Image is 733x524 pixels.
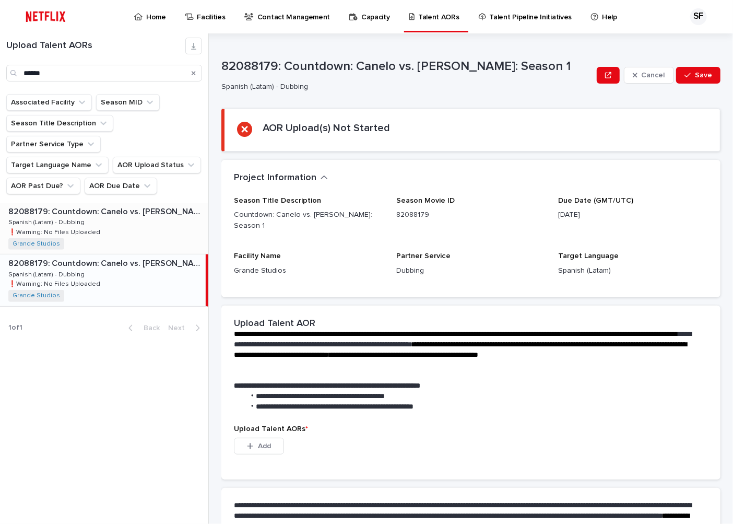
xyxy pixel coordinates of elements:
[8,278,102,288] p: ❗️Warning: No Files Uploaded
[120,323,164,333] button: Back
[8,205,206,217] p: 82088179: Countdown: Canelo vs. Crawford: Season 1
[6,157,109,173] button: Target Language Name
[396,209,546,220] p: 82088179
[96,94,160,111] button: Season MID
[624,67,674,84] button: Cancel
[258,443,271,450] span: Add
[396,252,451,260] span: Partner Service
[6,136,101,153] button: Partner Service Type
[6,40,185,52] h1: Upload Talent AORs
[221,59,593,74] p: 82088179: Countdown: Canelo vs. [PERSON_NAME]: Season 1
[558,209,708,220] p: [DATE]
[234,172,328,184] button: Project Information
[234,265,384,276] p: Grande Studios
[690,8,707,25] div: SF
[234,197,321,204] span: Season Title Description
[8,269,87,278] p: Spanish (Latam) - Dubbing
[234,252,281,260] span: Facility Name
[85,178,157,194] button: AOR Due Date
[234,172,316,184] h2: Project Information
[558,197,633,204] span: Due Date (GMT/UTC)
[113,157,201,173] button: AOR Upload Status
[6,65,202,81] input: Search
[8,227,102,236] p: ❗️Warning: No Files Uploaded
[263,122,390,134] h2: AOR Upload(s) Not Started
[21,6,70,27] img: ifQbXi3ZQGMSEF7WDB7W
[558,252,619,260] span: Target Language
[234,318,315,330] h2: Upload Talent AOR
[6,115,113,132] button: Season Title Description
[13,292,60,299] a: Grande Studios
[13,240,60,248] a: Grande Studios
[234,209,384,231] p: Countdown: Canelo vs. [PERSON_NAME]: Season 1
[396,265,546,276] p: Dubbing
[396,197,455,204] span: Season Movie ID
[642,72,665,79] span: Cancel
[234,425,308,433] span: Upload Talent AORs
[8,217,87,226] p: Spanish (Latam) - Dubbing
[6,94,92,111] button: Associated Facility
[676,67,720,84] button: Save
[695,72,712,79] span: Save
[221,83,588,91] p: Spanish (Latam) - Dubbing
[558,265,708,276] p: Spanish (Latam)
[164,323,208,333] button: Next
[234,438,284,455] button: Add
[8,257,204,269] p: 82088179: Countdown: Canelo vs. Crawford: Season 1
[168,324,191,332] span: Next
[137,324,160,332] span: Back
[6,178,80,194] button: AOR Past Due?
